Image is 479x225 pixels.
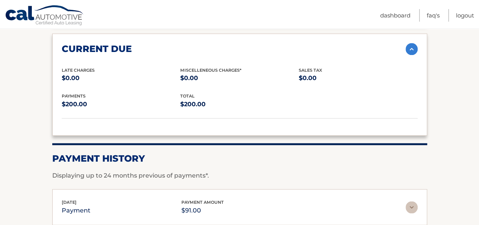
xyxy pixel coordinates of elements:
p: $200.00 [62,99,180,109]
p: $0.00 [180,73,299,83]
span: Late Charges [62,68,95,73]
h2: Payment History [52,153,427,164]
p: $91.00 [181,205,224,216]
p: $200.00 [180,99,299,109]
p: $0.00 [62,73,180,83]
h2: current due [62,43,132,55]
a: Dashboard [380,9,410,22]
img: accordion-rest.svg [406,201,418,213]
p: payment [62,205,90,216]
a: Logout [456,9,474,22]
span: total [180,93,195,98]
span: payments [62,93,86,98]
img: accordion-active.svg [406,43,418,55]
span: Miscelleneous Charges* [180,68,242,73]
p: Displaying up to 24 months previous of payments*. [52,171,427,180]
span: payment amount [181,199,224,205]
p: $0.00 [299,73,417,83]
a: FAQ's [427,9,440,22]
span: Sales Tax [299,68,322,73]
span: [DATE] [62,199,76,205]
a: Cal Automotive [5,5,84,27]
